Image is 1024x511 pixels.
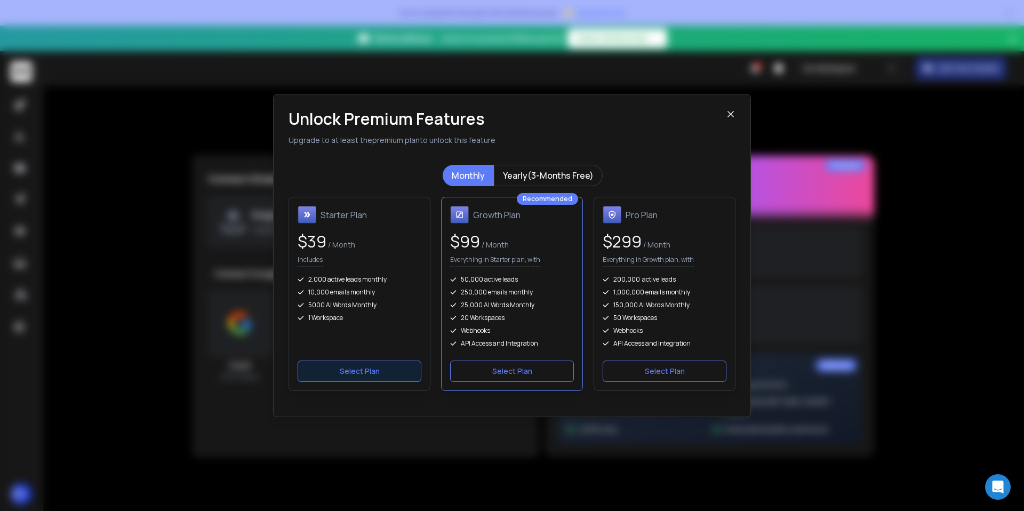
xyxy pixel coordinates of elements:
[473,209,521,221] h1: Growth Plan
[298,255,323,267] p: Includes
[326,239,355,250] span: / Month
[517,193,578,205] div: Recommended
[450,301,574,309] div: 25,000 AI Words Monthly
[603,275,726,284] div: 200,000 active leads
[603,361,726,382] button: Select Plan
[603,288,726,297] div: 1,000,000 emails monthly
[298,301,421,309] div: 5000 AI Words Monthly
[298,206,316,224] img: Starter Plan icon
[603,301,726,309] div: 150,000 AI Words Monthly
[450,255,540,267] p: Everything in Starter plan, with
[450,206,469,224] img: Growth Plan icon
[450,314,574,322] div: 20 Workspaces
[289,135,726,146] p: Upgrade to at least the premium plan to unlock this feature
[480,239,509,250] span: / Month
[603,326,726,335] div: Webhooks
[494,165,603,186] button: Yearly(3-Months Free)
[443,165,494,186] button: Monthly
[603,255,694,267] p: Everything in Growth plan, with
[450,230,480,252] span: $ 99
[450,339,574,348] div: API Access and Integration
[298,288,421,297] div: 10,000 emails monthly
[603,206,621,224] img: Pro Plan icon
[603,339,726,348] div: API Access and Integration
[298,275,421,284] div: 2,000 active leads monthly
[298,314,421,322] div: 1 Workspace
[450,275,574,284] div: 50,000 active leads
[603,230,642,252] span: $ 299
[985,474,1011,500] div: Open Intercom Messenger
[289,109,726,129] h1: Unlock Premium Features
[298,230,326,252] span: $ 39
[626,209,658,221] h1: Pro Plan
[450,326,574,335] div: Webhooks
[321,209,367,221] h1: Starter Plan
[450,361,574,382] button: Select Plan
[450,288,574,297] div: 250,000 emails monthly
[642,239,670,250] span: / Month
[603,314,726,322] div: 50 Workspaces
[298,361,421,382] button: Select Plan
